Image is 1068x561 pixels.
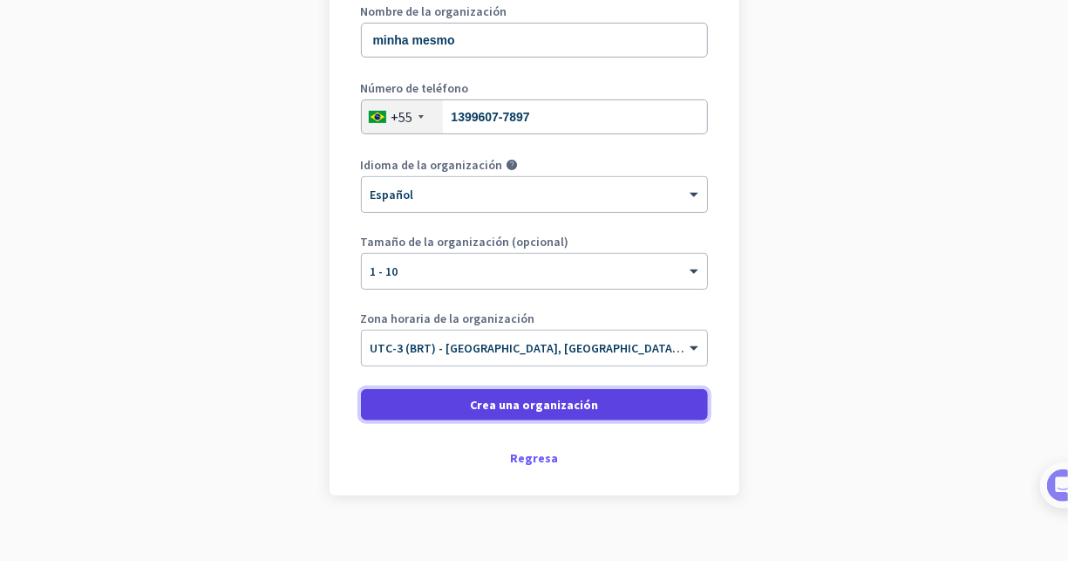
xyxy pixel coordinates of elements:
[470,396,598,414] span: Crea una organización
[361,99,708,134] input: 11 2345-6789
[391,108,413,126] div: +55
[361,312,708,325] label: Zona horaria de la organización
[507,159,519,171] i: help
[361,236,708,248] label: Tamaño de la organización (opcional)
[361,5,708,17] label: Nombre de la organización
[361,82,708,94] label: Número de teléfono
[361,159,503,171] label: Idioma de la organización
[361,452,708,464] div: Regresa
[361,389,708,421] button: Crea una organización
[361,23,708,58] input: ¿Cuál es el nombre de su empresa?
